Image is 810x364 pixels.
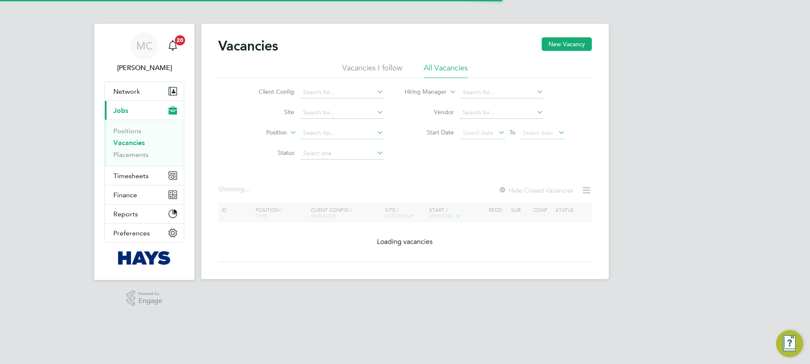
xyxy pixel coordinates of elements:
[245,108,294,116] label: Site
[113,172,149,180] span: Timesheets
[113,229,150,237] span: Preferences
[138,290,162,297] span: Powered by
[398,88,447,96] label: Hiring Manager
[218,37,278,54] h2: Vacancies
[113,87,140,95] span: Network
[300,127,384,139] input: Search for...
[424,63,468,78] li: All Vacancies
[507,127,518,138] span: To
[175,35,185,45] span: 20
[104,251,184,265] a: Go to home page
[104,32,184,73] a: MC[PERSON_NAME]
[105,101,184,120] button: Jobs
[164,32,181,59] a: 20
[300,148,384,160] input: Select one
[138,297,162,305] span: Engage
[460,87,543,98] input: Search for...
[300,87,384,98] input: Search for...
[118,251,171,265] img: hays-logo-retina.png
[218,185,251,194] div: Showing
[463,129,493,137] span: Select date
[105,185,184,204] button: Finance
[105,82,184,101] button: Network
[113,210,138,218] span: Reports
[405,129,454,136] label: Start Date
[104,63,184,73] span: Meg Castleton
[460,107,543,119] input: Search for...
[245,149,294,157] label: Status
[542,37,592,51] button: New Vacancy
[113,106,128,115] span: Jobs
[523,129,553,137] span: Select date
[113,127,141,135] a: Positions
[113,139,145,147] a: Vacancies
[113,151,149,159] a: Placements
[405,108,454,116] label: Vendor
[127,290,163,306] a: Powered byEngage
[245,88,294,95] label: Client Config
[776,330,803,357] button: Engage Resource Center
[105,120,184,166] div: Jobs
[105,204,184,223] button: Reports
[342,63,402,78] li: Vacancies I follow
[245,185,250,193] span: ...
[94,24,194,280] nav: Main navigation
[136,40,153,51] span: MC
[300,107,384,119] input: Search for...
[113,191,137,199] span: Finance
[105,224,184,242] button: Preferences
[238,129,287,137] label: Position
[498,186,573,194] label: Hide Closed Vacancies
[105,166,184,185] button: Timesheets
